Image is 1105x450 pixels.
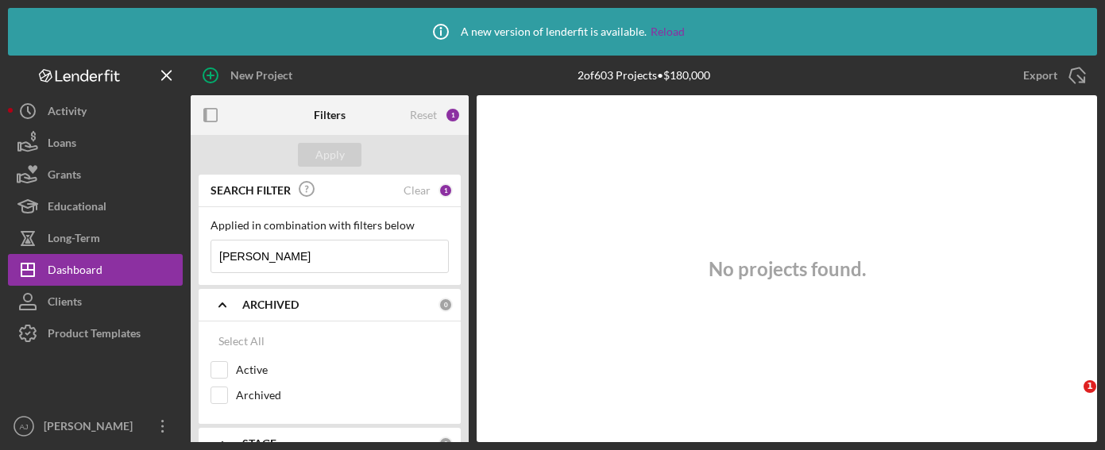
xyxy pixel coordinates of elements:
iframe: Intercom live chat [1051,380,1089,418]
div: Grants [48,159,81,194]
div: Loans [48,127,76,163]
button: Educational [8,190,183,222]
div: 1 [439,183,453,198]
button: Dashboard [8,254,183,286]
div: Clear [404,184,431,197]
div: Reset [410,109,437,121]
div: Dashboard [48,254,102,290]
span: 1 [1084,380,1096,393]
button: Clients [8,286,183,317]
div: Long-Term [48,222,100,258]
div: 2 of 603 Projects • $180,000 [578,69,710,82]
button: New Project [191,60,308,91]
label: Archived [236,387,449,403]
button: Select All [211,325,272,357]
div: [PERSON_NAME] [40,410,143,446]
b: ARCHIVED [242,298,299,311]
button: Apply [298,143,361,167]
div: Applied in combination with filters below [211,219,449,232]
h3: No projects found. [709,258,866,280]
div: Product Templates [48,317,141,353]
button: Activity [8,95,183,127]
div: Activity [48,95,87,131]
button: Loans [8,127,183,159]
a: Reload [651,25,685,38]
label: Active [236,362,449,378]
button: Export [1007,60,1097,91]
text: AJ [19,422,28,431]
div: Export [1023,60,1057,91]
button: Grants [8,159,183,190]
div: Educational [48,190,106,226]
div: 0 [439,298,453,312]
div: 1 [445,107,461,123]
b: Filters [314,109,346,121]
div: Clients [48,286,82,321]
div: A new version of lenderfit is available. [421,12,685,52]
b: SEARCH FILTER [211,184,291,197]
button: Long-Term [8,222,183,254]
b: STAGE [242,437,276,450]
div: New Project [230,60,292,91]
button: Product Templates [8,317,183,349]
div: Select All [218,325,265,357]
div: Apply [315,143,345,167]
button: AJ[PERSON_NAME] [8,410,183,442]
